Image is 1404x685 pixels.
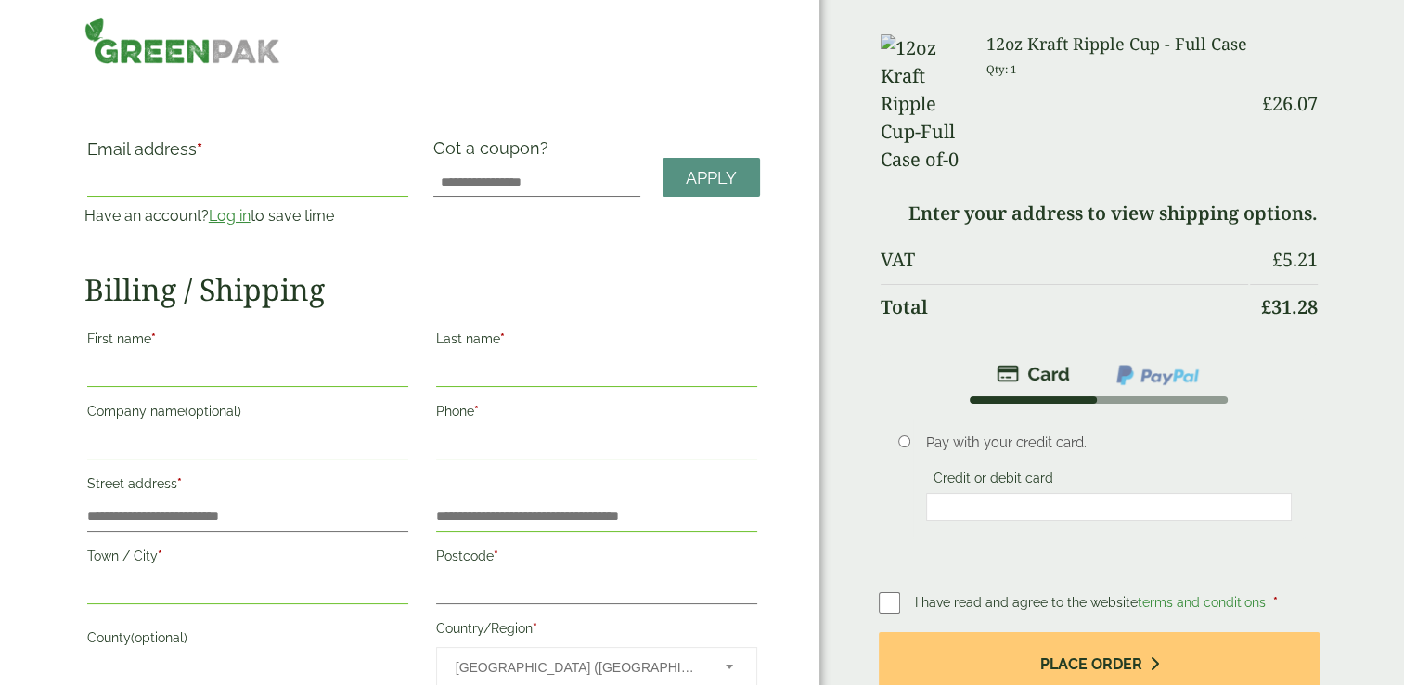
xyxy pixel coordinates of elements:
label: Country/Region [436,615,757,647]
abbr: required [151,331,156,346]
h3: 12oz Kraft Ripple Cup - Full Case [986,34,1248,55]
abbr: required [1273,595,1278,610]
img: stripe.png [997,363,1070,385]
p: Pay with your credit card. [926,433,1291,453]
span: £ [1261,294,1271,319]
abbr: required [158,549,162,563]
th: Total [881,284,1249,330]
label: Email address [87,141,408,167]
abbr: required [197,139,202,159]
span: (optional) [185,404,241,419]
small: Qty: 1 [986,62,1017,76]
bdi: 31.28 [1261,294,1318,319]
label: County [87,625,408,656]
abbr: required [177,476,182,491]
abbr: required [494,549,498,563]
td: Enter your address to view shipping options. [881,191,1319,236]
label: Street address [87,471,408,502]
label: Town / City [87,543,408,575]
bdi: 5.21 [1272,247,1318,272]
label: Phone [436,398,757,430]
a: terms and conditions [1138,595,1266,610]
img: ppcp-gateway.png [1114,363,1201,387]
label: First name [87,326,408,357]
label: Got a coupon? [433,138,556,167]
img: GreenPak Supplies [84,17,280,64]
span: Apply [686,168,737,188]
abbr: required [500,331,505,346]
label: Postcode [436,543,757,575]
abbr: required [474,404,479,419]
th: VAT [881,238,1249,282]
a: Apply [663,158,760,198]
abbr: required [533,621,537,636]
h2: Billing / Shipping [84,272,760,307]
p: Have an account? to save time [84,205,411,227]
span: (optional) [131,630,187,645]
span: I have read and agree to the website [915,595,1269,610]
label: Last name [436,326,757,357]
img: 12oz Kraft Ripple Cup-Full Case of-0 [881,34,964,174]
iframe: Secure card payment input frame [932,498,1285,515]
span: £ [1262,91,1272,116]
label: Credit or debit card [926,471,1061,491]
label: Company name [87,398,408,430]
span: £ [1272,247,1282,272]
bdi: 26.07 [1262,91,1318,116]
a: Log in [209,207,251,225]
